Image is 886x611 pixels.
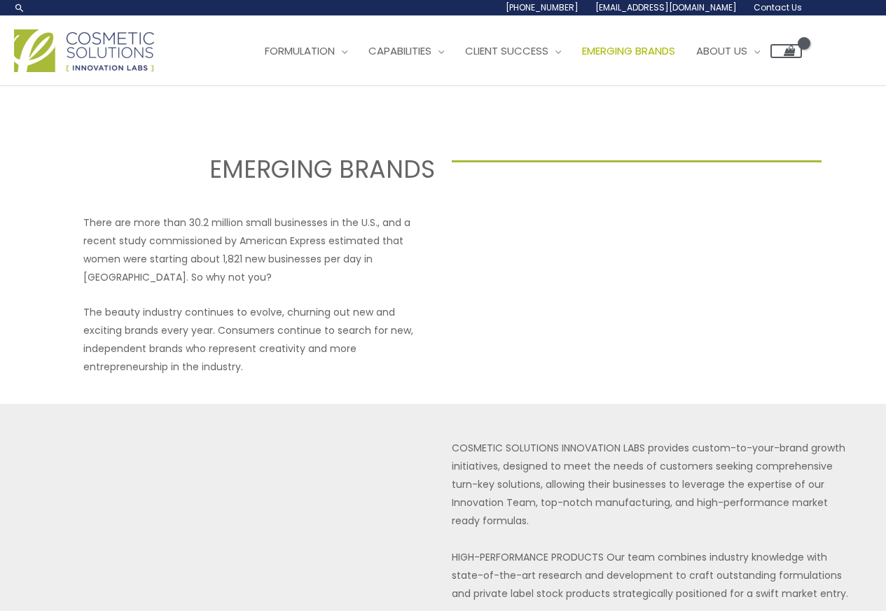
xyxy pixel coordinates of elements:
[368,43,431,58] span: Capabilities
[572,30,686,72] a: Emerging Brands
[770,44,802,58] a: View Shopping Cart, empty
[465,43,548,58] span: Client Success
[14,2,25,13] a: Search icon link
[265,43,335,58] span: Formulation
[14,29,154,72] img: Cosmetic Solutions Logo
[83,303,435,376] p: The beauty industry continues to evolve, churning out new and exciting brands every year. Consume...
[696,43,747,58] span: About Us
[83,213,435,286] p: There are more than 30.2 million small businesses in the U.S., and a recent study commissioned by...
[254,30,358,72] a: Formulation
[506,1,579,13] span: [PHONE_NUMBER]
[754,1,802,13] span: Contact Us
[64,153,435,185] h2: EMERGING BRANDS
[686,30,770,72] a: About Us
[582,43,675,58] span: Emerging Brands
[595,1,737,13] span: [EMAIL_ADDRESS][DOMAIN_NAME]
[244,30,802,72] nav: Site Navigation
[455,30,572,72] a: Client Success
[358,30,455,72] a: Capabilities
